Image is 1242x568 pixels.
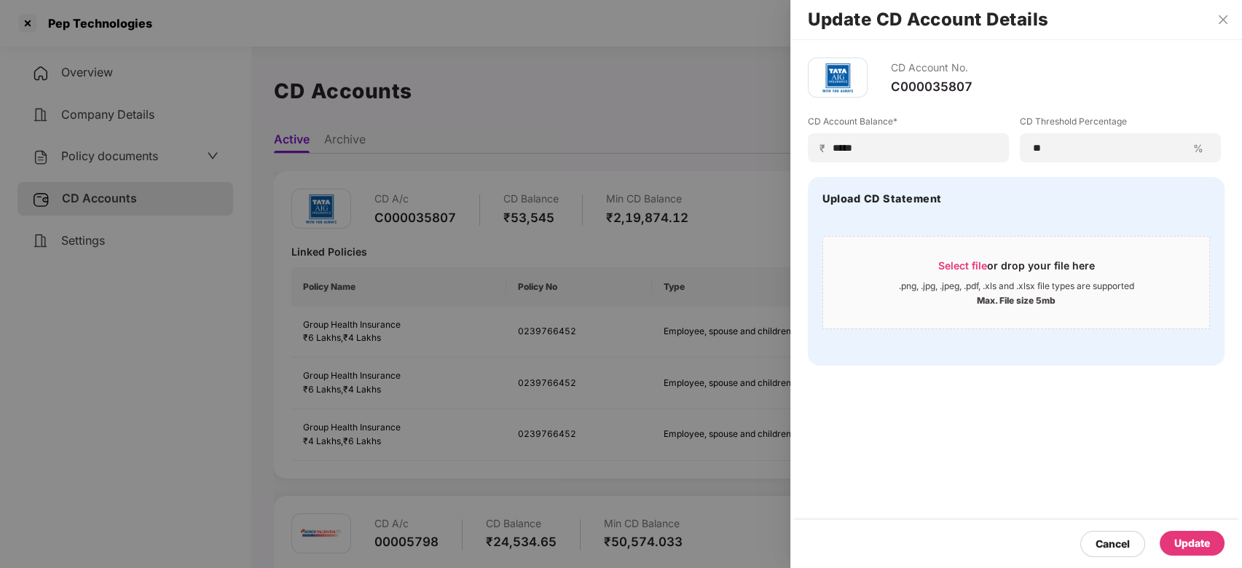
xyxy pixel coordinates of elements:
label: CD Account Balance* [808,115,1009,133]
h4: Upload CD Statement [822,192,942,206]
label: CD Threshold Percentage [1020,115,1221,133]
span: % [1187,141,1209,155]
div: C000035807 [891,79,972,95]
span: ₹ [820,141,831,155]
div: Cancel [1096,536,1130,552]
h2: Update CD Account Details [808,12,1225,28]
span: Select file [938,259,987,272]
img: tatag.png [816,56,860,100]
div: or drop your file here [938,259,1095,280]
span: close [1217,14,1229,25]
div: Max. File size 5mb [977,292,1056,307]
div: .png, .jpg, .jpeg, .pdf, .xls and .xlsx file types are supported [899,280,1134,292]
button: Close [1213,13,1233,26]
div: CD Account No. [891,58,972,79]
span: Select fileor drop your file here.png, .jpg, .jpeg, .pdf, .xls and .xlsx file types are supported... [823,248,1209,317]
div: Update [1174,535,1210,551]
